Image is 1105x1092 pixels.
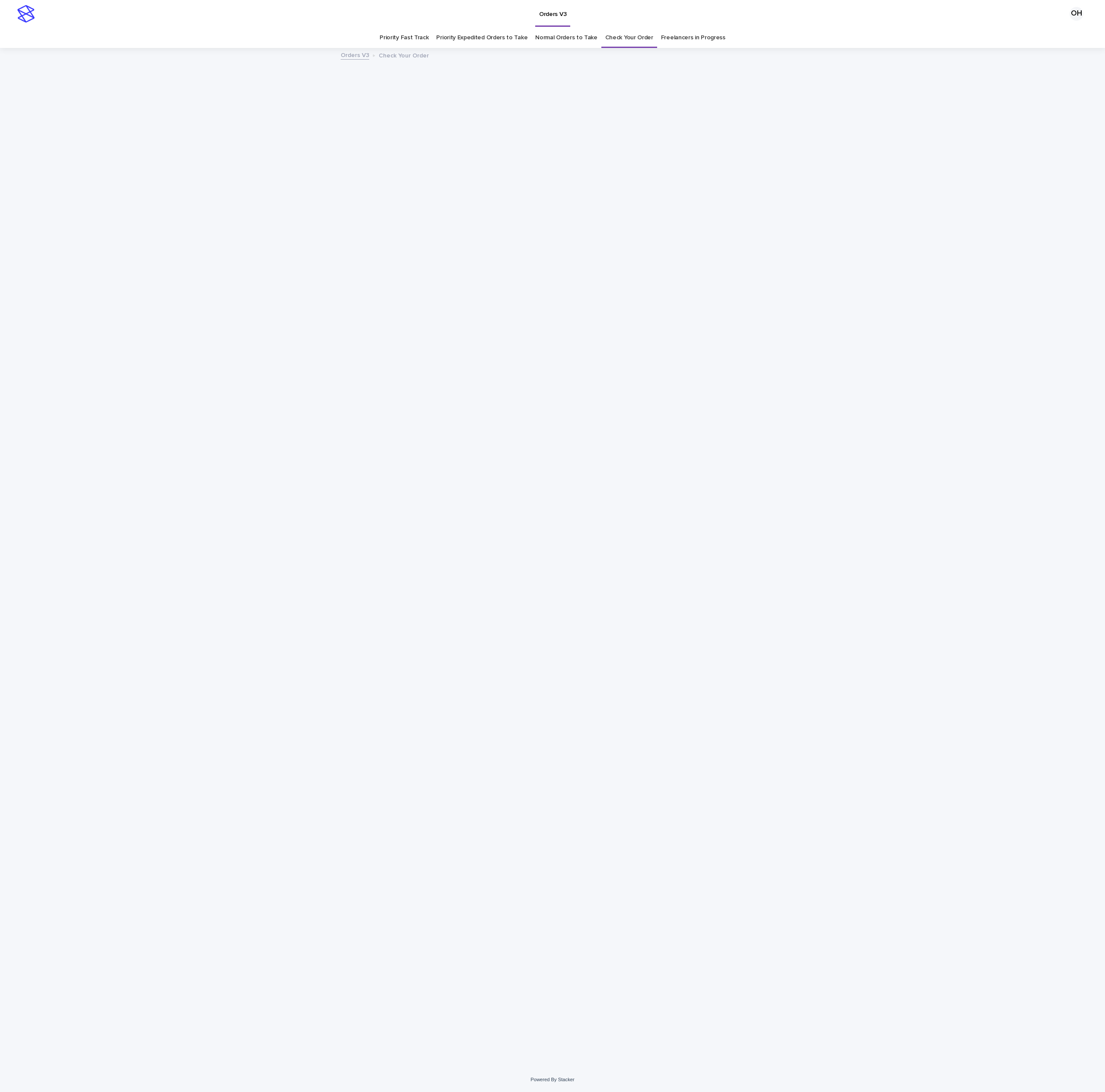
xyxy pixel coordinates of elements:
a: Priority Expedited Orders to Take [436,28,527,48]
a: Priority Fast Track [380,28,428,48]
a: Powered By Stacker [530,1077,574,1082]
a: Check Your Order [605,28,653,48]
a: Orders V3 [341,50,369,60]
a: Freelancers in Progress [661,28,725,48]
a: Normal Orders to Take [535,28,597,48]
img: stacker-logo-s-only.png [17,5,35,22]
div: OH [1070,7,1083,21]
p: Check Your Order [379,50,429,60]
